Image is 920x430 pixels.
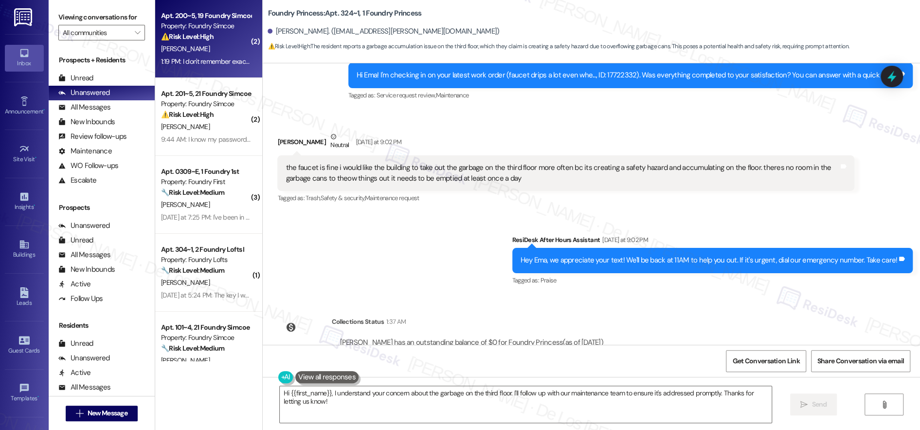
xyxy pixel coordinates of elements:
[58,10,145,25] label: Viewing conversations for
[286,163,838,184] div: the faucet is fine i would like the building to take out the garbage on the third floor more ofte...
[376,91,435,99] span: Service request review ,
[161,89,251,99] div: Apt. 201~5, 21 Foundry Simcoe
[306,194,320,202] span: Trash ,
[161,356,210,365] span: [PERSON_NAME]
[5,236,44,262] a: Buildings
[161,44,210,53] span: [PERSON_NAME]
[5,284,44,311] a: Leads
[726,350,806,372] button: Get Conversation Link
[14,8,34,26] img: ResiDesk Logo
[43,107,45,113] span: •
[49,203,155,213] div: Prospects
[161,11,251,21] div: Apt. 200~5, 19 Foundry Simcoe
[58,382,110,393] div: All Messages
[817,356,904,366] span: Share Conversation via email
[58,221,110,231] div: Unanswered
[161,344,224,353] strong: 🔧 Risk Level: Medium
[5,188,44,215] a: Insights •
[280,386,772,423] textarea: Hi {{first_name}}, I understand your concern about the garbage on the third floor. I'll follow up...
[811,350,910,372] button: Share Conversation via email
[37,393,39,400] span: •
[161,32,214,41] strong: ⚠️ Risk Level: High
[268,42,309,50] strong: ⚠️ Risk Level: High
[58,131,126,142] div: Review follow-ups
[58,368,91,378] div: Active
[354,137,402,147] div: [DATE] at 9:02 PM
[161,266,224,275] strong: 🔧 Risk Level: Medium
[357,70,898,80] div: Hi Ema! I'm checking in on your latest work order (faucet drips a lot even whe..., ID: 17722332)....
[512,235,913,248] div: ResiDesk After Hours Assistant
[268,8,421,19] b: Foundry Princess: Apt. 324~1, 1 Foundry Princess
[49,320,155,331] div: Residents
[348,88,913,102] div: Tagged as:
[5,332,44,358] a: Guest Cards
[268,41,849,52] span: : The resident reports a garbage accumulation issue on the third floor, which they claim is creat...
[58,161,118,171] div: WO Follow-ups
[34,202,35,209] span: •
[328,131,351,152] div: Neutral
[340,337,603,348] div: [PERSON_NAME] has an outstanding balance of $0 for Foundry Princess (as of [DATE])
[76,410,83,417] i: 
[812,399,827,410] span: Send
[49,55,155,65] div: Prospects + Residents
[790,393,837,415] button: Send
[58,73,93,83] div: Unread
[88,408,127,418] span: New Message
[161,333,251,343] div: Property: Foundry Simcoe
[161,167,251,177] div: Apt. 0309~E, 1 Foundry 1st
[161,255,251,265] div: Property: Foundry Lofts
[63,25,129,40] input: All communities
[58,279,91,289] div: Active
[58,117,115,127] div: New Inbounds
[161,122,210,131] span: [PERSON_NAME]
[331,317,383,327] div: Collections Status
[161,213,824,222] div: [DATE] at 7:25 PM: I've been in contact with them! They're sending a technician [DATE] I believe ...
[58,250,110,260] div: All Messages
[58,294,103,304] div: Follow Ups
[161,21,251,31] div: Property: Foundry Simcoe
[161,244,251,255] div: Apt. 304~1, 2 Foundry Lofts I
[161,177,251,187] div: Property: Foundry First
[277,131,854,155] div: [PERSON_NAME]
[600,235,648,245] div: [DATE] at 9:02 PM
[58,175,96,186] div: Escalate
[58,146,112,156] div: Maintenance
[135,29,140,37] i: 
[5,141,44,167] a: Site Visit •
[5,45,44,71] a: Inbox
[161,200,210,209] span: [PERSON_NAME]
[521,255,898,265] div: Hey Ema, we appreciate your text! We'll be back at 11AM to help you out. If it's urgent, dial our...
[161,188,224,197] strong: 🔧 Risk Level: Medium
[161,99,251,109] div: Property: Foundry Simcoe
[365,194,419,202] span: Maintenance request
[35,154,36,161] span: •
[320,194,364,202] span: Safety & security ,
[58,88,110,98] div: Unanswered
[268,26,499,37] div: [PERSON_NAME]. ([EMAIL_ADDRESS][PERSON_NAME][DOMAIN_NAME])
[732,356,799,366] span: Get Conversation Link
[161,322,251,333] div: Apt. 101~4, 21 Foundry Simcoe
[512,273,913,287] div: Tagged as:
[800,401,808,409] i: 
[881,401,888,409] i: 
[58,235,93,245] div: Unread
[161,135,312,144] div: 9:44 AM: I know my password I just couldn't find a link
[161,110,214,119] strong: ⚠️ Risk Level: High
[5,380,44,406] a: Templates •
[384,317,406,327] div: 1:37 AM
[540,276,556,284] span: Praise
[58,353,110,363] div: Unanswered
[435,91,469,99] span: Maintenance
[66,406,138,421] button: New Message
[58,102,110,112] div: All Messages
[277,191,854,205] div: Tagged as:
[58,264,115,275] div: New Inbounds
[161,278,210,287] span: [PERSON_NAME]
[58,338,93,349] div: Unread
[161,291,631,299] div: [DATE] at 5:24 PM: The key I was given wasn't the right key for the unit front main entrance, but...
